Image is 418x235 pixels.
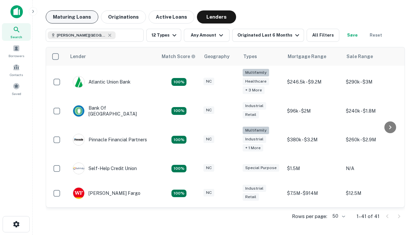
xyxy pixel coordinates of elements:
[204,53,230,60] div: Geography
[66,47,158,66] th: Lender
[200,47,239,66] th: Geography
[73,76,131,88] div: Atlantic Union Bank
[243,185,266,192] div: Industrial
[243,102,266,110] div: Industrial
[57,32,106,38] span: [PERSON_NAME][GEOGRAPHIC_DATA], [GEOGRAPHIC_DATA]
[171,136,186,144] div: Matching Properties: 24, hasApolloMatch: undefined
[162,53,196,60] div: Capitalize uses an advanced AI algorithm to match your search with the best lender. The match sco...
[243,164,279,172] div: Special Purpose
[184,29,230,42] button: Any Amount
[343,66,401,99] td: $290k - $3M
[284,156,343,181] td: $1.5M
[73,188,84,199] img: picture
[2,61,31,79] a: Contacts
[343,99,401,123] td: $240k - $1.8M
[243,127,269,134] div: Multifamily
[2,23,31,41] a: Search
[243,78,269,85] div: Healthcare
[12,91,21,96] span: Saved
[307,29,339,42] button: All Filters
[232,29,304,42] button: Originated Last 6 Months
[243,111,259,118] div: Retail
[330,211,346,221] div: 50
[2,42,31,60] a: Borrowers
[10,72,23,77] span: Contacts
[284,47,343,66] th: Mortgage Range
[243,144,263,152] div: + 1 more
[171,107,186,115] div: Matching Properties: 15, hasApolloMatch: undefined
[342,29,363,42] button: Save your search to get updates of matches that match your search criteria.
[343,123,401,156] td: $260k - $2.9M
[73,187,140,199] div: [PERSON_NAME] Fargo
[292,212,327,220] p: Rows per page:
[243,193,259,201] div: Retail
[162,53,194,60] h6: Match Score
[203,135,214,143] div: NC
[203,106,214,114] div: NC
[203,78,214,85] div: NC
[237,31,301,39] div: Originated Last 6 Months
[146,29,181,42] button: 12 Types
[284,181,343,206] td: $7.5M - $914M
[203,189,214,196] div: NC
[365,29,386,42] button: Reset
[73,105,84,117] img: picture
[149,10,194,23] button: Active Loans
[70,53,86,60] div: Lender
[243,135,266,143] div: Industrial
[243,53,257,60] div: Types
[343,181,401,206] td: $12.5M
[73,163,84,174] img: picture
[284,66,343,99] td: $246.5k - $9.2M
[101,10,146,23] button: Originations
[243,69,269,76] div: Multifamily
[239,47,284,66] th: Types
[171,165,186,173] div: Matching Properties: 11, hasApolloMatch: undefined
[73,76,84,87] img: picture
[73,134,84,145] img: picture
[171,190,186,197] div: Matching Properties: 15, hasApolloMatch: undefined
[73,134,147,146] div: Pinnacle Financial Partners
[203,164,214,172] div: NC
[73,105,151,117] div: Bank Of [GEOGRAPHIC_DATA]
[385,162,418,193] iframe: Chat Widget
[243,86,265,94] div: + 3 more
[288,53,326,60] div: Mortgage Range
[343,156,401,181] td: N/A
[284,123,343,156] td: $380k - $3.2M
[197,10,236,23] button: Lenders
[46,10,98,23] button: Maturing Loans
[346,53,373,60] div: Sale Range
[10,5,23,18] img: capitalize-icon.png
[284,99,343,123] td: $96k - $2M
[8,53,24,58] span: Borrowers
[73,163,137,174] div: Self-help Credit Union
[171,78,186,86] div: Matching Properties: 14, hasApolloMatch: undefined
[357,212,379,220] p: 1–41 of 41
[343,47,401,66] th: Sale Range
[10,34,22,39] span: Search
[2,80,31,98] a: Saved
[158,47,200,66] th: Capitalize uses an advanced AI algorithm to match your search with the best lender. The match sco...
